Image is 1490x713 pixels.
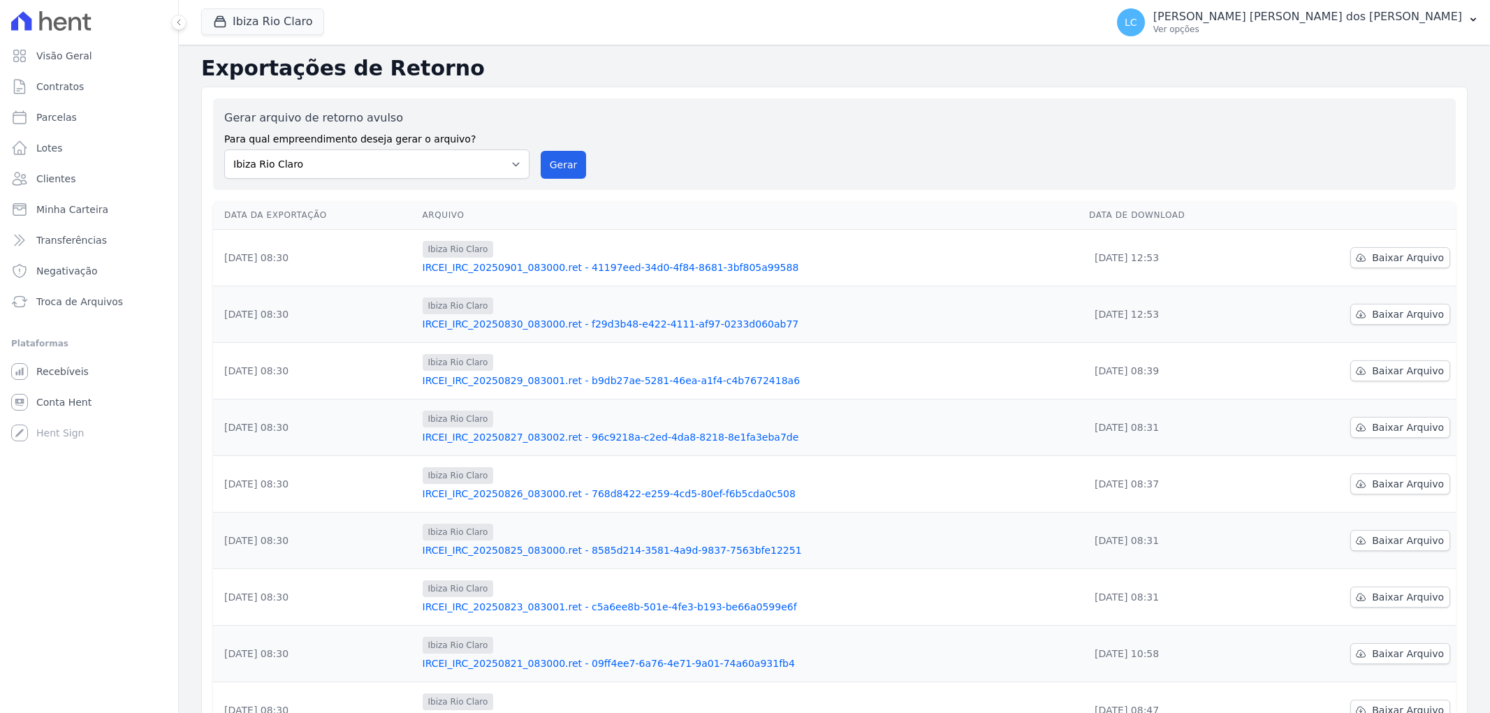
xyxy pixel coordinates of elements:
[1372,647,1444,661] span: Baixar Arquivo
[1372,534,1444,547] span: Baixar Arquivo
[1125,17,1137,27] span: LC
[423,354,494,371] span: Ibiza Rio Claro
[6,288,173,316] a: Troca de Arquivos
[1083,201,1266,230] th: Data de Download
[1350,304,1450,325] a: Baixar Arquivo
[213,626,417,682] td: [DATE] 08:30
[1372,477,1444,491] span: Baixar Arquivo
[213,230,417,286] td: [DATE] 08:30
[201,56,1468,81] h2: Exportações de Retorno
[423,297,494,314] span: Ibiza Rio Claro
[1083,513,1266,569] td: [DATE] 08:31
[213,343,417,399] td: [DATE] 08:30
[36,295,123,309] span: Troca de Arquivos
[423,430,1079,444] a: IRCEI_IRC_20250827_083002.ret - 96c9218a-c2ed-4da8-8218-8e1fa3eba7de
[6,196,173,223] a: Minha Carteira
[36,110,77,124] span: Parcelas
[1083,230,1266,286] td: [DATE] 12:53
[36,203,108,216] span: Minha Carteira
[1083,343,1266,399] td: [DATE] 08:39
[36,365,89,378] span: Recebíveis
[1372,251,1444,265] span: Baixar Arquivo
[1350,473,1450,494] a: Baixar Arquivo
[423,656,1079,670] a: IRCEI_IRC_20250821_083000.ret - 09ff4ee7-6a76-4e71-9a01-74a60a931fb4
[423,317,1079,331] a: IRCEI_IRC_20250830_083000.ret - f29d3b48-e422-4111-af97-0233d060ab77
[1350,417,1450,438] a: Baixar Arquivo
[6,165,173,193] a: Clientes
[36,172,75,186] span: Clientes
[423,411,494,427] span: Ibiza Rio Claro
[36,395,92,409] span: Conta Hent
[1083,399,1266,456] td: [DATE] 08:31
[423,637,494,654] span: Ibiza Rio Claro
[1083,456,1266,513] td: [DATE] 08:37
[213,286,417,343] td: [DATE] 08:30
[6,257,173,285] a: Negativação
[213,201,417,230] th: Data da Exportação
[213,513,417,569] td: [DATE] 08:30
[1350,360,1450,381] a: Baixar Arquivo
[36,264,98,278] span: Negativação
[36,141,63,155] span: Lotes
[423,543,1079,557] a: IRCEI_IRC_20250825_083000.ret - 8585d214-3581-4a9d-9837-7563bfe12251
[1350,643,1450,664] a: Baixar Arquivo
[423,580,494,597] span: Ibiza Rio Claro
[1106,3,1490,42] button: LC [PERSON_NAME] [PERSON_NAME] dos [PERSON_NAME] Ver opções
[1083,626,1266,682] td: [DATE] 10:58
[423,693,494,710] span: Ibiza Rio Claro
[6,388,173,416] a: Conta Hent
[6,226,173,254] a: Transferências
[6,358,173,385] a: Recebíveis
[1372,364,1444,378] span: Baixar Arquivo
[6,42,173,70] a: Visão Geral
[36,80,84,94] span: Contratos
[423,524,494,541] span: Ibiza Rio Claro
[1350,587,1450,608] a: Baixar Arquivo
[1083,286,1266,343] td: [DATE] 12:53
[201,8,324,35] button: Ibiza Rio Claro
[423,467,494,484] span: Ibiza Rio Claro
[1350,530,1450,551] a: Baixar Arquivo
[1350,247,1450,268] a: Baixar Arquivo
[423,260,1079,274] a: IRCEI_IRC_20250901_083000.ret - 41197eed-34d0-4f84-8681-3bf805a99588
[224,126,529,147] label: Para qual empreendimento deseja gerar o arquivo?
[1372,420,1444,434] span: Baixar Arquivo
[423,600,1079,614] a: IRCEI_IRC_20250823_083001.ret - c5a6ee8b-501e-4fe3-b193-be66a0599e6f
[6,73,173,101] a: Contratos
[213,399,417,456] td: [DATE] 08:30
[213,569,417,626] td: [DATE] 08:30
[36,233,107,247] span: Transferências
[224,110,529,126] label: Gerar arquivo de retorno avulso
[36,49,92,63] span: Visão Geral
[213,456,417,513] td: [DATE] 08:30
[1372,307,1444,321] span: Baixar Arquivo
[1153,10,1462,24] p: [PERSON_NAME] [PERSON_NAME] dos [PERSON_NAME]
[1083,569,1266,626] td: [DATE] 08:31
[1372,590,1444,604] span: Baixar Arquivo
[11,335,167,352] div: Plataformas
[423,374,1079,388] a: IRCEI_IRC_20250829_083001.ret - b9db27ae-5281-46ea-a1f4-c4b7672418a6
[423,241,494,258] span: Ibiza Rio Claro
[423,487,1079,501] a: IRCEI_IRC_20250826_083000.ret - 768d8422-e259-4cd5-80ef-f6b5cda0c508
[6,134,173,162] a: Lotes
[417,201,1084,230] th: Arquivo
[1153,24,1462,35] p: Ver opções
[6,103,173,131] a: Parcelas
[541,151,587,179] button: Gerar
